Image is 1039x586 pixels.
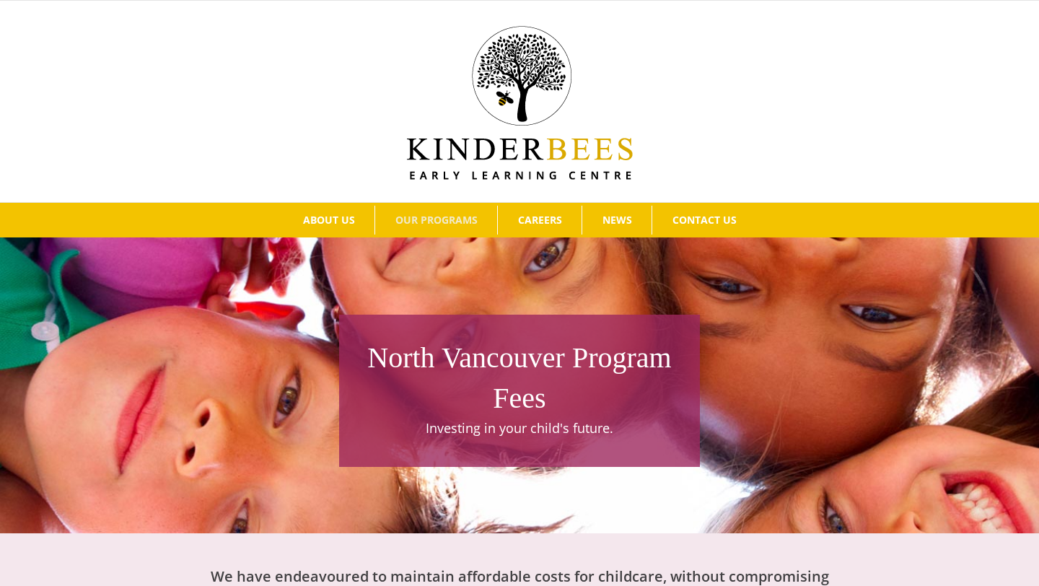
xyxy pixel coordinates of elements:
[672,215,737,225] span: CONTACT US
[346,419,693,438] p: Investing in your child's future.
[346,338,693,419] h1: North Vancouver Program Fees
[395,215,478,225] span: OUR PROGRAMS
[518,215,562,225] span: CAREERS
[602,215,632,225] span: NEWS
[407,26,633,180] img: Kinder Bees Logo
[283,206,374,235] a: ABOUT US
[582,206,652,235] a: NEWS
[22,203,1017,237] nav: Main Menu
[652,206,756,235] a: CONTACT US
[303,215,355,225] span: ABOUT US
[375,206,497,235] a: OUR PROGRAMS
[498,206,582,235] a: CAREERS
